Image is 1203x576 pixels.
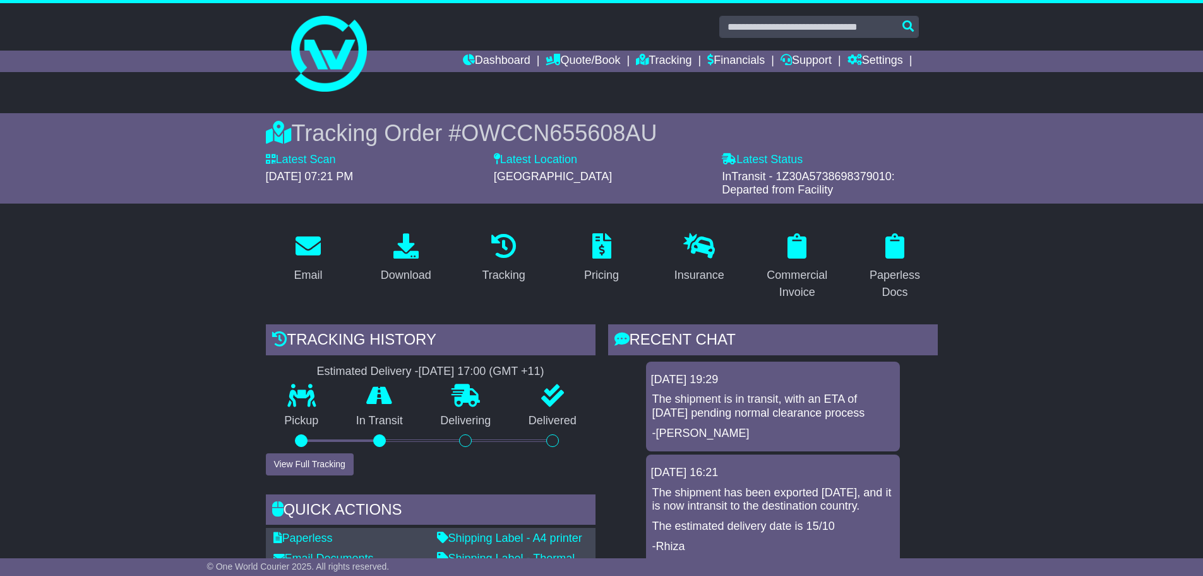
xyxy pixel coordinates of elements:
div: Commercial Invoice [763,267,832,301]
div: Estimated Delivery - [266,365,596,379]
div: Quick Actions [266,494,596,529]
p: -Rhiza [652,540,894,554]
p: -[PERSON_NAME] [652,427,894,441]
span: [GEOGRAPHIC_DATA] [494,170,612,183]
span: © One World Courier 2025. All rights reserved. [207,561,390,572]
div: Email [294,267,322,284]
div: Tracking Order # [266,119,938,147]
a: Settings [847,51,903,72]
label: Latest Status [722,153,803,167]
div: Insurance [674,267,724,284]
span: InTransit - 1Z30A5738698379010: Departed from Facility [722,170,895,197]
p: The shipment has been exported [DATE], and it is now intransit to the destination country. [652,486,894,513]
span: [DATE] 07:21 PM [266,170,354,183]
a: Insurance [666,229,733,288]
div: Download [381,267,431,284]
a: Paperless Docs [853,229,938,305]
a: Download [373,229,440,288]
a: Email Documents [273,552,374,565]
p: Delivered [510,414,596,428]
div: Tracking history [266,324,596,358]
div: Paperless Docs [861,267,930,301]
a: Pricing [576,229,627,288]
a: Dashboard [463,51,530,72]
div: [DATE] 19:29 [651,373,895,387]
div: RECENT CHAT [608,324,938,358]
div: Pricing [584,267,619,284]
label: Latest Location [494,153,577,167]
button: View Full Tracking [266,453,354,475]
p: The estimated delivery date is 15/10 [652,520,894,534]
a: Email [285,229,330,288]
p: In Transit [337,414,422,428]
a: Tracking [636,51,691,72]
p: Pickup [266,414,338,428]
div: [DATE] 16:21 [651,466,895,480]
a: Financials [707,51,765,72]
a: Paperless [273,532,333,544]
div: [DATE] 17:00 (GMT +11) [419,365,544,379]
span: OWCCN655608AU [461,120,657,146]
a: Shipping Label - A4 printer [437,532,582,544]
a: Commercial Invoice [755,229,840,305]
p: The shipment is in transit, with an ETA of [DATE] pending normal clearance process [652,393,894,420]
a: Quote/Book [546,51,620,72]
div: Tracking [482,267,525,284]
label: Latest Scan [266,153,336,167]
a: Support [781,51,832,72]
p: Delivering [422,414,510,428]
a: Tracking [474,229,533,288]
